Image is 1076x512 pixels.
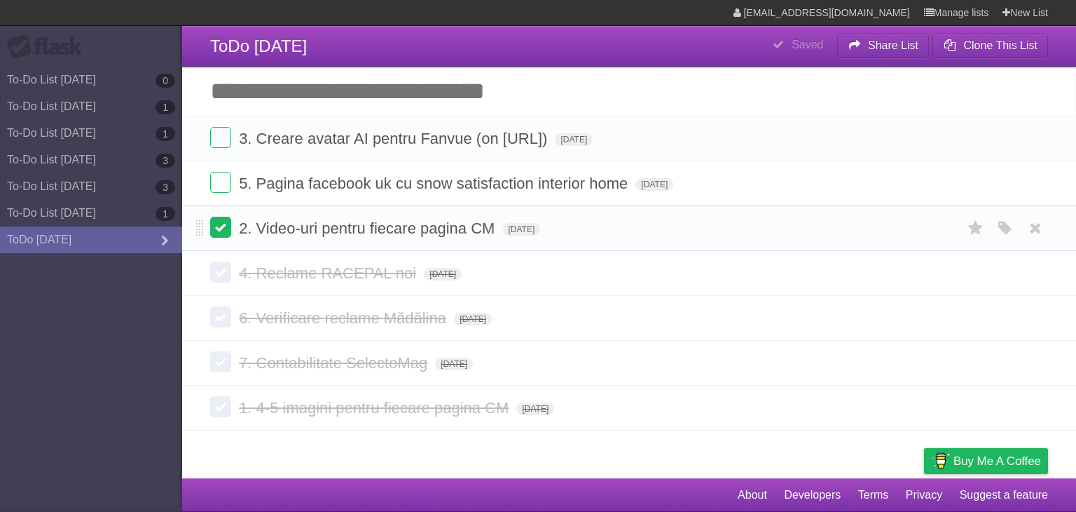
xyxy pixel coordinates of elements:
span: 1. 4-5 imagini pentru fiecare pagina CM [239,399,512,417]
span: [DATE] [503,223,541,236]
a: Buy me a coffee [924,448,1048,474]
span: [DATE] [454,313,492,325]
b: 1 [156,127,175,141]
label: Done [210,351,231,372]
span: [DATE] [635,178,673,191]
span: [DATE] [555,133,593,146]
span: [DATE] [516,403,554,415]
span: Buy me a coffee [953,449,1041,473]
span: 7. Contabilitate SelectoMag [239,354,431,372]
b: Saved [792,39,823,50]
a: Privacy [906,482,942,508]
b: 1 [156,207,175,221]
label: Done [210,127,231,148]
button: Share List [837,33,930,58]
b: 1 [156,100,175,114]
a: Developers [784,482,841,508]
a: About [738,482,767,508]
label: Done [210,217,231,238]
b: 3 [156,154,175,168]
label: Star task [963,217,989,240]
span: [DATE] [424,268,462,281]
label: Done [210,396,231,417]
span: 5. Pagina facebook uk cu snow satisfaction interior home [239,175,631,192]
b: Clone This List [963,39,1037,51]
a: Suggest a feature [960,482,1048,508]
b: 0 [156,74,175,88]
span: ToDo [DATE] [210,36,307,55]
div: Flask [7,34,91,60]
span: 4. Reclame RACEPAL noi [239,264,420,282]
span: 3. Creare avatar AI pentru Fanvue (on [URL]) [239,130,551,147]
label: Done [210,306,231,328]
button: Clone This List [932,33,1048,58]
label: Done [210,262,231,283]
span: 2. Video-uri pentru fiecare pagina CM [239,220,498,237]
img: Buy me a coffee [931,449,950,473]
b: Share List [868,39,918,51]
a: Terms [858,482,889,508]
b: 3 [156,180,175,194]
span: 6. Verificare reclame Mădălina [239,309,450,327]
label: Done [210,172,231,193]
span: [DATE] [435,358,473,370]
